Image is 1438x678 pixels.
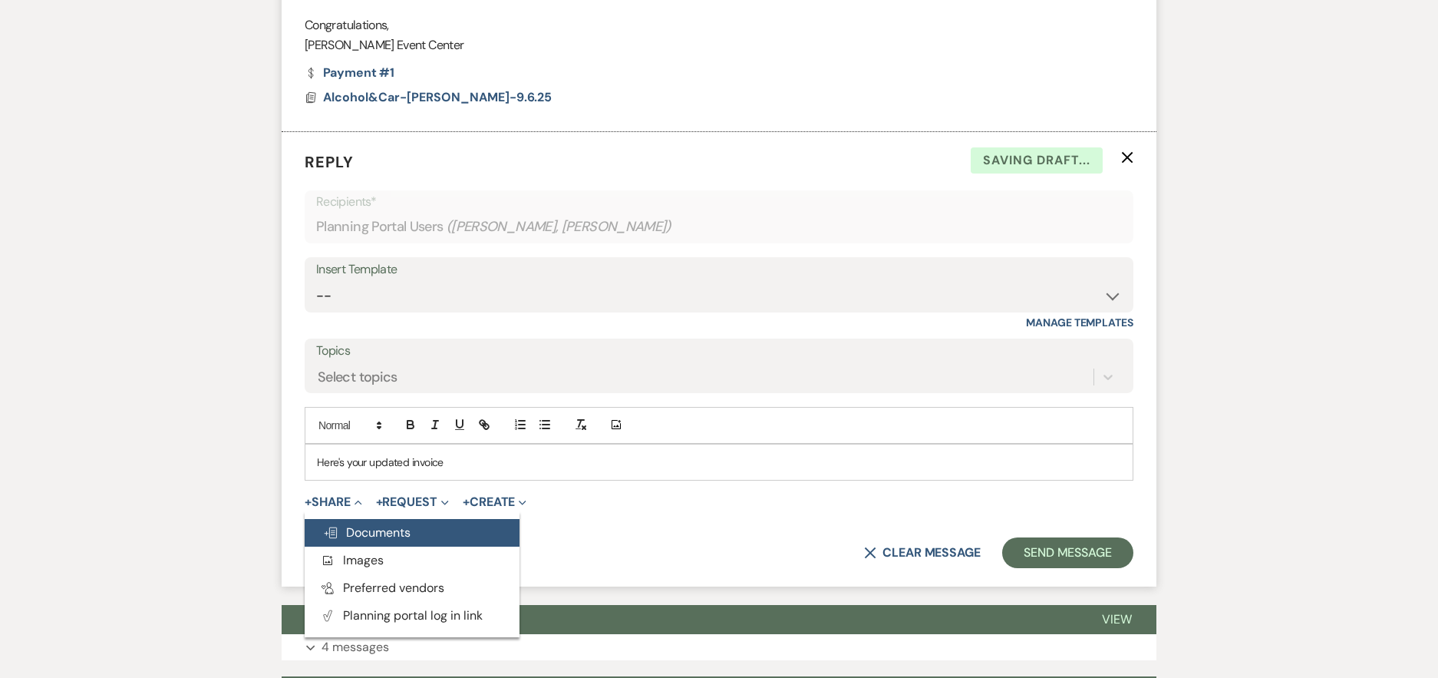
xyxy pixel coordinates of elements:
[318,366,397,387] div: Select topics
[305,602,519,630] button: Planning portal log in link
[316,192,1122,212] p: Recipients*
[282,605,1077,634] button: Event Inquiry
[322,637,389,657] p: 4 messages
[305,67,394,79] a: Payment #1
[316,212,1122,242] div: Planning Portal Users
[305,35,1133,55] p: [PERSON_NAME] Event Center
[282,634,1156,660] button: 4 messages
[1077,605,1156,634] button: View
[463,496,526,508] button: Create
[323,89,552,105] span: Alcohol&Car-[PERSON_NAME]-9.6.25
[305,152,354,172] span: Reply
[323,524,411,541] span: Documents
[447,217,672,237] span: ( [PERSON_NAME], [PERSON_NAME] )
[864,547,981,559] button: Clear message
[1026,316,1133,329] a: Manage Templates
[305,496,312,508] span: +
[376,496,383,508] span: +
[305,17,389,33] span: Congratulations,
[323,88,556,107] button: Alcohol&Car-[PERSON_NAME]-9.6.25
[317,454,1121,471] p: Here's your updated invoice
[316,259,1122,281] div: Insert Template
[971,147,1103,174] span: Saving draft...
[1002,537,1133,568] button: Send Message
[1102,611,1132,627] span: View
[305,547,519,574] button: Images
[320,552,384,568] span: Images
[305,519,519,547] button: Documents
[463,496,470,508] span: +
[305,496,362,508] button: Share
[305,574,519,602] button: Preferred vendors
[316,340,1122,362] label: Topics
[376,496,449,508] button: Request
